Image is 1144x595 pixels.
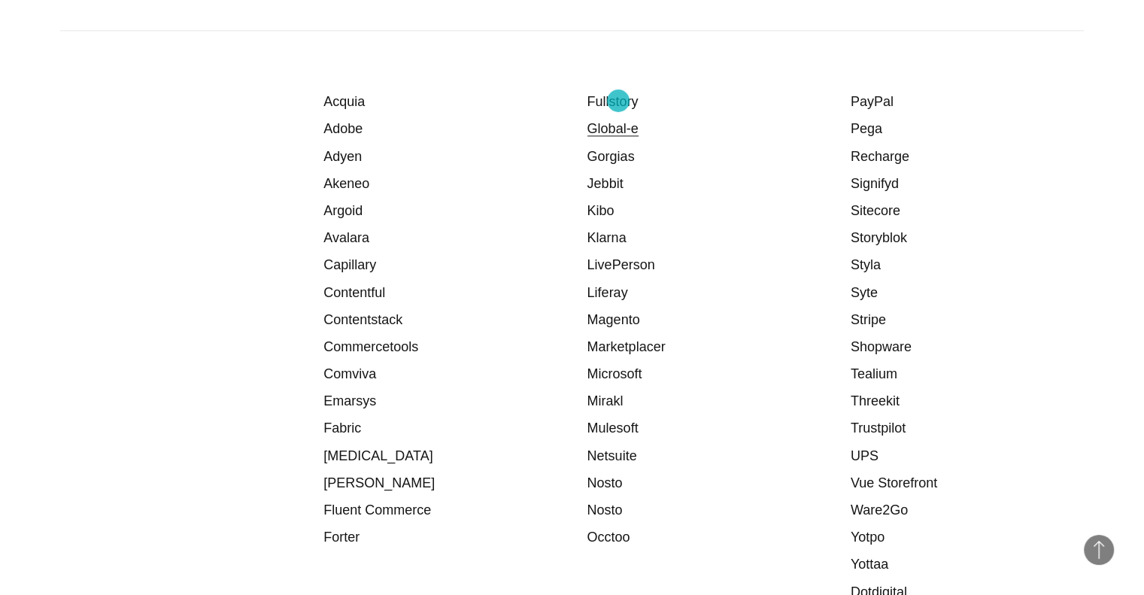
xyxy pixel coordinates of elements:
a: LivePerson [587,257,655,272]
a: Vue Storefront [851,475,937,490]
a: Nosto [587,475,623,490]
a: Marketplacer [587,339,666,354]
a: Ware2Go [851,502,908,518]
a: Fullstory [587,94,639,109]
a: Contentstack [323,312,402,327]
a: Magento [587,312,640,327]
a: Occtoo [587,530,630,545]
a: Liferay [587,285,628,300]
a: Syte [851,285,878,300]
button: Back to Top [1084,535,1114,565]
a: Yottaa [851,557,888,572]
a: Capillary [323,257,376,272]
a: Styla [851,257,881,272]
a: Avalara [323,230,369,245]
a: Threekit [851,393,900,408]
a: Netsuite [587,448,637,463]
a: Fabric [323,420,361,436]
a: Shopware [851,339,912,354]
a: [PERSON_NAME] [323,475,435,490]
a: Signifyd [851,176,899,191]
a: Commercetools [323,339,418,354]
a: Mulesoft [587,420,639,436]
a: Fluent Commerce [323,502,431,518]
a: Akeneo [323,176,369,191]
a: [MEDICAL_DATA] [323,448,432,463]
a: Mirakl [587,393,624,408]
a: UPS [851,448,878,463]
a: Storyblok [851,230,907,245]
a: Kibo [587,203,614,218]
a: Comviva [323,366,376,381]
a: Contentful [323,285,385,300]
a: Acquia [323,94,365,109]
a: Emarsys [323,393,376,408]
a: Tealium [851,366,897,381]
a: Pega [851,121,882,136]
a: Jebbit [587,176,624,191]
a: Recharge [851,149,909,164]
a: Yotpo [851,530,885,545]
a: PayPal [851,94,894,109]
a: Trustpilot [851,420,906,436]
a: Forter [323,530,360,545]
a: Adyen [323,149,362,164]
a: Argoid [323,203,363,218]
a: Microsoft [587,366,642,381]
a: Stripe [851,312,886,327]
a: Klarna [587,230,627,245]
a: Sitecore [851,203,900,218]
a: Global-e [587,121,639,136]
a: Adobe [323,121,363,136]
a: Nosto [587,502,623,518]
a: Gorgias [587,149,635,164]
